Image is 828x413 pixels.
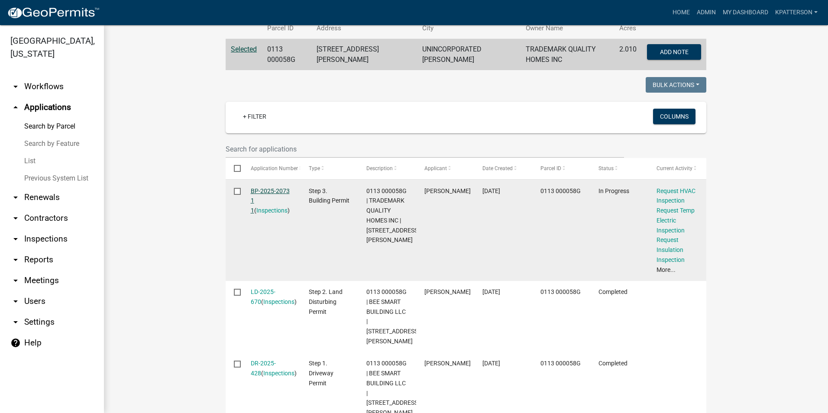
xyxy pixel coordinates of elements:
[366,187,420,244] span: 0113 000058G | TRADEMARK QUALITY HOMES INC | 129 KIMBELL RD
[416,158,474,179] datatable-header-cell: Applicant
[236,109,273,124] a: + Filter
[366,288,420,345] span: 0113 000058G | BEE SMART BUILDING LLC | 129 KIMBELL RD
[251,186,292,216] div: ( )
[226,158,242,179] datatable-header-cell: Select
[10,192,21,203] i: arrow_drop_down
[10,338,21,348] i: help
[521,39,614,71] td: TRADEMARK QUALITY HOMES INC
[424,360,471,367] span: David Pharris
[719,4,772,21] a: My Dashboard
[251,360,276,377] a: DR-2025-428
[482,288,500,295] span: 07/02/2025
[540,360,581,367] span: 0113 000058G
[251,288,275,305] a: LD-2025-670
[10,255,21,265] i: arrow_drop_down
[251,165,298,171] span: Application Number
[10,317,21,327] i: arrow_drop_down
[311,39,417,71] td: [STREET_ADDRESS][PERSON_NAME]
[540,187,581,194] span: 0113 000058G
[311,18,417,39] th: Address
[262,39,311,71] td: 0113 000058G
[521,18,614,39] th: Owner Name
[263,298,294,305] a: Inspections
[669,4,693,21] a: Home
[366,165,393,171] span: Description
[358,158,416,179] datatable-header-cell: Description
[657,187,695,204] a: Request HVAC Inspection
[309,360,333,387] span: Step 1. Driveway Permit
[648,158,706,179] datatable-header-cell: Current Activity
[242,158,300,179] datatable-header-cell: Application Number
[226,140,624,158] input: Search for applications
[657,236,685,263] a: Request Insulation Inspection
[10,213,21,223] i: arrow_drop_down
[424,165,447,171] span: Applicant
[598,360,627,367] span: Completed
[417,18,521,39] th: City
[251,358,292,378] div: ( )
[657,266,676,273] a: More...
[417,39,521,71] td: UNINCORPORATED [PERSON_NAME]
[256,207,288,214] a: Inspections
[657,165,692,171] span: Current Activity
[693,4,719,21] a: Admin
[482,187,500,194] span: 08/22/2025
[474,158,532,179] datatable-header-cell: Date Created
[540,165,561,171] span: Parcel ID
[614,39,642,71] td: 2.010
[231,45,257,53] a: Selected
[424,187,471,194] span: David Pharris
[653,109,695,124] button: Columns
[657,207,695,234] a: Request Temp Electric Inspection
[598,165,614,171] span: Status
[590,158,648,179] datatable-header-cell: Status
[482,360,500,367] span: 07/02/2025
[263,370,294,377] a: Inspections
[10,234,21,244] i: arrow_drop_down
[262,18,311,39] th: Parcel ID
[646,77,706,93] button: Bulk Actions
[10,296,21,307] i: arrow_drop_down
[660,48,688,55] span: Add Note
[598,187,629,194] span: In Progress
[598,288,627,295] span: Completed
[424,288,471,295] span: David Pharris
[10,102,21,113] i: arrow_drop_up
[251,187,290,214] a: BP-2025-2073 1 1
[540,288,581,295] span: 0113 000058G
[300,158,358,179] datatable-header-cell: Type
[614,18,642,39] th: Acres
[532,158,590,179] datatable-header-cell: Parcel ID
[309,187,349,204] span: Step 3. Building Permit
[772,4,821,21] a: KPATTERSON
[10,275,21,286] i: arrow_drop_down
[10,81,21,92] i: arrow_drop_down
[309,165,320,171] span: Type
[647,44,701,60] button: Add Note
[251,287,292,307] div: ( )
[309,288,343,315] span: Step 2. Land Disturbing Permit
[482,165,513,171] span: Date Created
